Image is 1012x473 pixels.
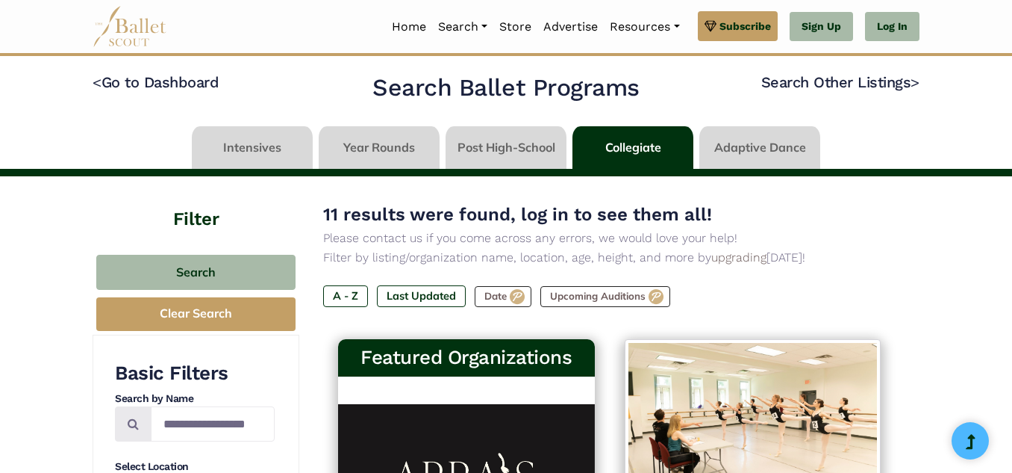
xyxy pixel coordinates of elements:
a: Home [386,11,432,43]
h4: Search by Name [115,392,275,406]
h4: Filter [93,176,299,232]
label: Date [475,286,531,307]
input: Search by names... [151,406,275,442]
li: Collegiate [569,126,696,169]
label: Last Updated [377,285,466,306]
a: Search [432,11,493,43]
a: upgrading [711,250,766,265]
h3: Featured Organizations [350,345,583,371]
a: Advertise [537,11,604,43]
img: gem.svg [705,18,716,34]
a: Store [493,11,537,43]
span: Subscribe [719,18,771,34]
p: Please contact us if you come across any errors, we would love your help! [323,229,896,248]
h2: Search Ballet Programs [372,72,639,104]
li: Intensives [189,126,316,169]
label: Upcoming Auditions [540,286,670,307]
a: Sign Up [790,12,853,42]
li: Adaptive Dance [696,126,823,169]
a: Log In [865,12,919,42]
li: Year Rounds [316,126,443,169]
code: > [911,72,919,91]
a: Subscribe [698,11,778,41]
li: Post High-School [443,126,569,169]
a: <Go to Dashboard [93,73,219,91]
a: Resources [604,11,685,43]
h3: Basic Filters [115,361,275,386]
span: 11 results were found, log in to see them all! [323,204,712,225]
button: Clear Search [96,297,296,331]
a: Search Other Listings> [761,73,919,91]
code: < [93,72,101,91]
label: A - Z [323,285,368,306]
p: Filter by listing/organization name, location, age, height, and more by [DATE]! [323,248,896,268]
button: Search [96,255,296,290]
